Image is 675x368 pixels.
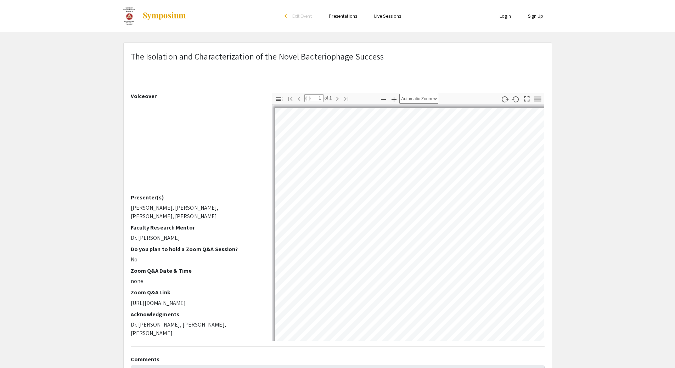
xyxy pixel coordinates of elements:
[131,289,261,296] h2: Zoom Q&A Link
[293,93,305,103] button: Previous Page
[377,94,389,104] button: Zoom Out
[131,246,261,253] h2: Do you plan to hold a Zoom Q&A Session?
[131,102,261,194] iframe: WashU Undergraduate Research Symposium 2022 - Phage Success
[324,94,332,102] span: of 1
[499,94,511,104] button: Rotate Clockwise
[131,255,261,264] p: No
[131,311,261,318] h2: Acknowledgments
[388,94,400,104] button: Zoom In
[531,94,544,104] button: Tools
[510,94,522,104] button: Rotate Counterclockwise
[123,7,135,25] img: Celebration of Undergraduate Research Spring 2022
[399,94,438,104] select: Zoom
[131,277,261,285] p: none
[131,299,261,307] p: [URL][DOMAIN_NAME]
[528,13,544,19] a: Sign Up
[285,14,289,18] div: arrow_back_ios
[131,267,261,274] h2: Zoom Q&A Date & Time
[131,93,261,100] h2: Voiceover
[331,93,343,103] button: Next Page
[131,194,261,201] h2: Presenter(s)
[131,321,261,338] p: Dr. [PERSON_NAME], [PERSON_NAME], [PERSON_NAME]
[500,13,511,19] a: Login
[304,94,324,102] input: Page
[131,224,261,231] h2: Faculty Research Mentor
[521,93,533,103] button: Switch to Presentation Mode
[131,51,384,62] span: The Isolation and Characterization of the Novel Bacteriophage Success
[131,234,261,242] p: Dr. [PERSON_NAME]
[329,13,357,19] a: Presentations
[142,12,186,20] img: Symposium by ForagerOne
[284,93,296,103] button: Go to First Page
[273,94,285,104] button: Toggle Sidebar
[374,13,401,19] a: Live Sessions
[131,204,261,221] p: [PERSON_NAME], [PERSON_NAME], [PERSON_NAME], [PERSON_NAME]
[292,13,312,19] span: Exit Event
[123,7,187,25] a: Celebration of Undergraduate Research Spring 2022
[340,93,352,103] button: Go to Last Page
[131,356,545,363] h2: Comments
